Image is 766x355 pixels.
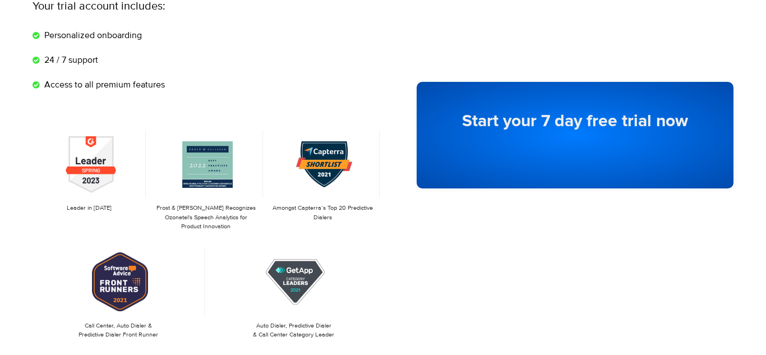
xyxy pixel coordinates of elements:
[272,204,374,222] p: Amongst Capterra’s Top 20 Predictive Dialers
[41,29,142,42] span: Personalized onboarding
[214,321,375,340] p: Auto Dialer, Predictive Dialer & Call Center Category Leader
[41,53,98,67] span: 24 / 7 support
[38,321,199,340] p: Call Center, Auto Dialer & Predictive Dialer Front Runner
[38,204,140,213] p: Leader in [DATE]
[41,78,165,91] span: Access to all premium features
[439,113,711,130] h5: Start your 7 day free trial now
[155,204,257,232] p: Frost & [PERSON_NAME] Recognizes Ozonetel's Speech Analytics for Product Innovation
